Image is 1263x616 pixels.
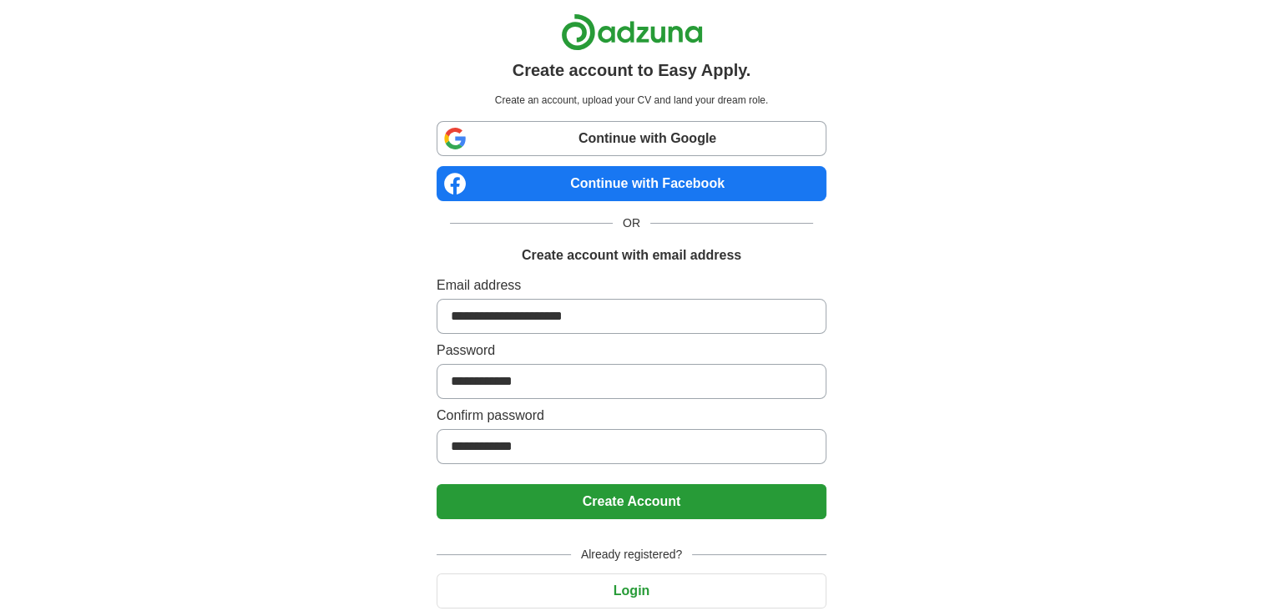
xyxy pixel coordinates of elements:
h1: Create account with email address [522,245,741,265]
span: OR [613,215,650,232]
button: Create Account [437,484,826,519]
h1: Create account to Easy Apply. [513,58,751,83]
label: Password [437,341,826,361]
button: Login [437,573,826,608]
label: Email address [437,275,826,295]
a: Login [437,583,826,598]
img: Adzuna logo [561,13,703,51]
span: Already registered? [571,546,692,563]
label: Confirm password [437,406,826,426]
a: Continue with Facebook [437,166,826,201]
a: Continue with Google [437,121,826,156]
p: Create an account, upload your CV and land your dream role. [440,93,823,108]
